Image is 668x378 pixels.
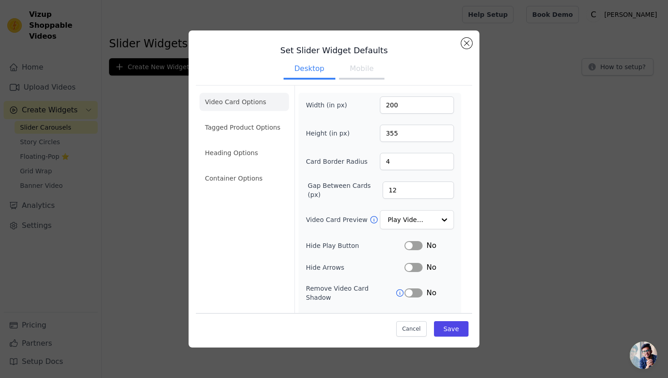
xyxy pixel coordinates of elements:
button: Mobile [339,60,384,80]
span: No [426,262,436,273]
label: Card Border Radius [306,157,368,166]
span: No [426,287,436,298]
a: Chat abierto [630,342,657,369]
label: Hide Arrows [306,263,404,272]
button: Cancel [396,321,427,337]
h3: Set Slider Widget Defaults [196,45,472,56]
label: Video Card Preview [306,215,369,224]
button: Close modal [461,38,472,49]
li: Heading Options [199,144,289,162]
li: Tagged Product Options [199,118,289,136]
button: Save [434,321,469,337]
li: Container Options [199,169,289,187]
label: Hide Play Button [306,241,404,250]
li: Video Card Options [199,93,289,111]
label: Height (in px) [306,129,355,138]
button: Desktop [284,60,335,80]
span: No [426,240,436,251]
label: Remove Video Card Shadow [306,284,395,302]
label: Gap Between Cards (px) [308,181,383,199]
label: Width (in px) [306,101,355,110]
